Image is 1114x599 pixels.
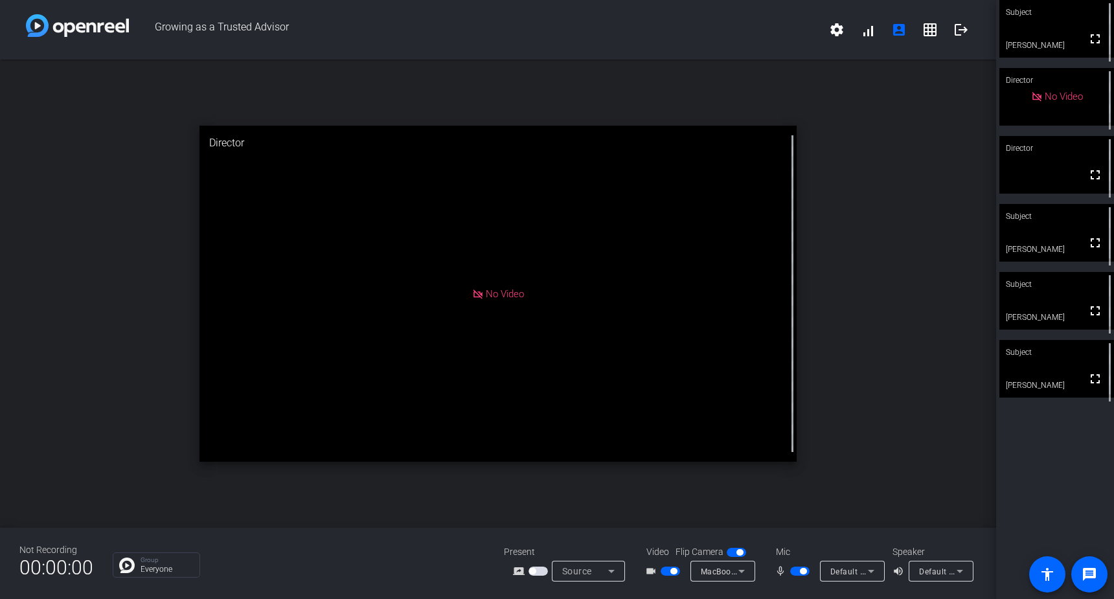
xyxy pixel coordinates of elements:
mat-icon: logout [953,22,969,38]
mat-icon: fullscreen [1087,167,1103,183]
mat-icon: fullscreen [1087,31,1103,47]
span: Source [562,566,592,576]
mat-icon: accessibility [1040,567,1055,582]
div: Speaker [892,545,970,559]
mat-icon: fullscreen [1087,235,1103,251]
div: Mic [763,545,892,559]
div: Subject [999,204,1114,229]
div: Director [199,126,797,161]
img: white-gradient.svg [26,14,129,37]
span: Default - AirPods [919,566,984,576]
p: Everyone [141,565,193,573]
span: No Video [1045,91,1083,102]
span: Growing as a Trusted Advisor [129,14,821,45]
mat-icon: account_box [891,22,907,38]
img: Chat Icon [119,558,135,573]
div: Not Recording [19,543,93,557]
button: signal_cellular_alt [852,14,883,45]
mat-icon: message [1082,567,1097,582]
span: MacBook Pro Camera (0000:0001) [701,566,832,576]
span: 00:00:00 [19,552,93,583]
span: Video [646,545,669,559]
div: Subject [999,272,1114,297]
div: Subject [999,340,1114,365]
mat-icon: volume_up [892,563,908,579]
mat-icon: videocam_outline [645,563,661,579]
mat-icon: fullscreen [1087,371,1103,387]
span: Flip Camera [676,545,723,559]
mat-icon: settings [829,22,845,38]
mat-icon: fullscreen [1087,303,1103,319]
mat-icon: grid_on [922,22,938,38]
mat-icon: screen_share_outline [513,563,529,579]
div: Director [999,68,1114,93]
div: Director [999,136,1114,161]
mat-icon: mic_none [775,563,790,579]
span: Default - AirPods [830,566,895,576]
div: Present [504,545,633,559]
p: Group [141,557,193,563]
span: No Video [486,288,524,299]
